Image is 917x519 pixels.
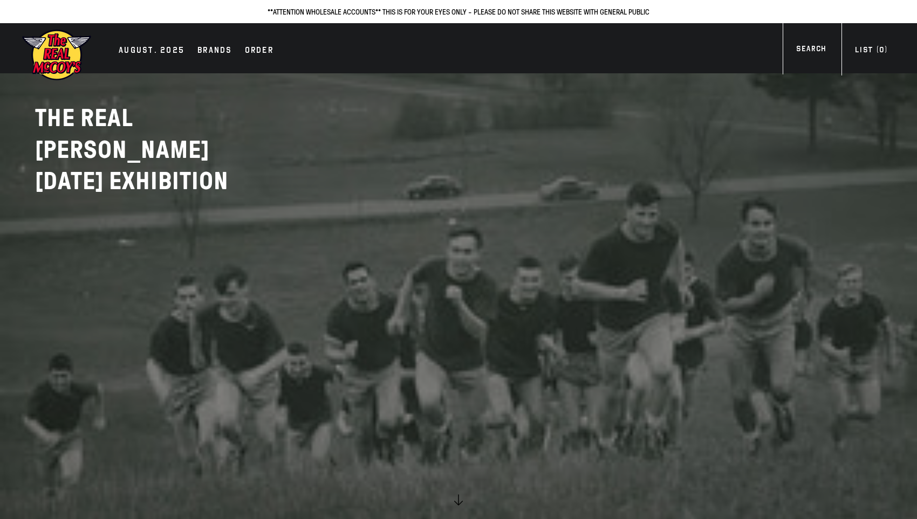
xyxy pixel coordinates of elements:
[35,102,305,197] h2: THE REAL [PERSON_NAME]
[245,44,273,59] div: Order
[197,44,232,59] div: Brands
[119,44,184,59] div: AUGUST. 2025
[22,29,92,81] img: mccoys-exhibition
[783,43,839,58] a: Search
[879,45,884,54] span: 0
[239,44,279,59] a: Order
[11,5,906,18] p: **ATTENTION WHOLESALE ACCOUNTS** THIS IS FOR YOUR EYES ONLY - PLEASE DO NOT SHARE THIS WEBSITE WI...
[841,44,901,59] a: List (0)
[855,44,887,59] div: List ( )
[796,43,826,58] div: Search
[35,165,305,197] p: [DATE] EXHIBITION
[113,44,190,59] a: AUGUST. 2025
